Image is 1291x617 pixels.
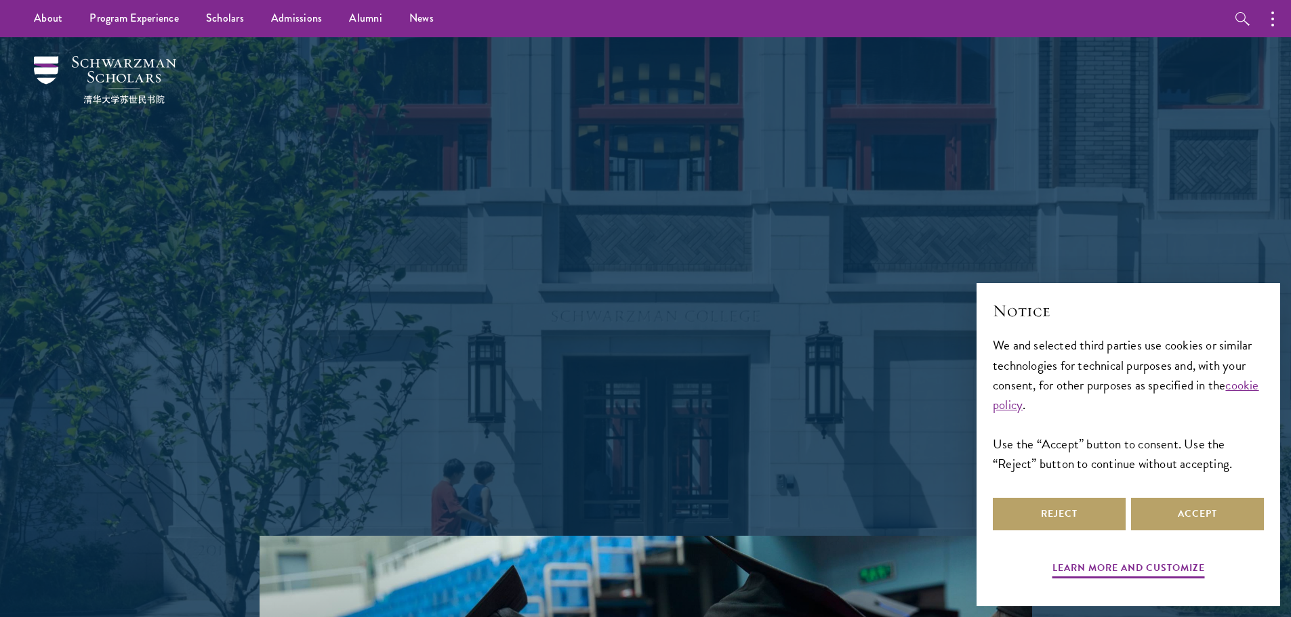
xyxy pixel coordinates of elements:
button: Reject [993,498,1126,530]
h2: Notice [993,299,1264,322]
button: Learn more and customize [1052,559,1205,580]
div: We and selected third parties use cookies or similar technologies for technical purposes and, wit... [993,335,1264,473]
a: cookie policy [993,375,1259,414]
button: Accept [1131,498,1264,530]
img: Schwarzman Scholars [34,56,176,104]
